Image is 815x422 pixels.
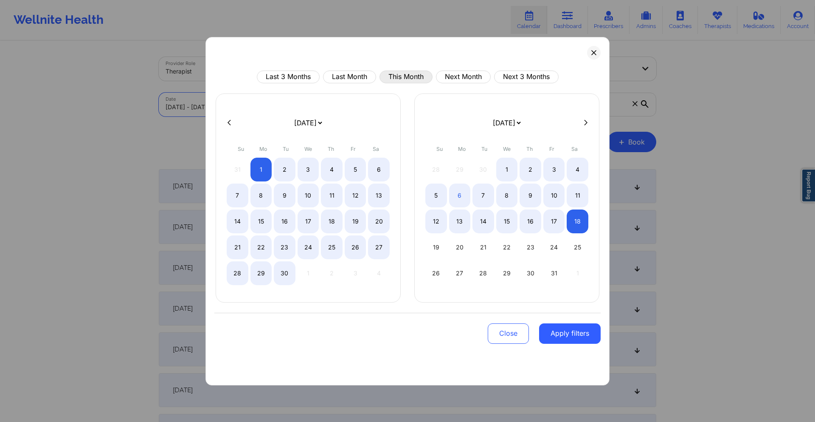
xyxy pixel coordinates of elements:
[567,235,588,259] div: Sat Oct 25 2025
[274,184,295,207] div: Tue Sep 09 2025
[345,210,366,233] div: Fri Sep 19 2025
[425,210,447,233] div: Sun Oct 12 2025
[543,261,565,285] div: Fri Oct 31 2025
[298,184,319,207] div: Wed Sep 10 2025
[368,235,390,259] div: Sat Sep 27 2025
[368,184,390,207] div: Sat Sep 13 2025
[496,235,518,259] div: Wed Oct 22 2025
[520,184,541,207] div: Thu Oct 09 2025
[321,210,343,233] div: Thu Sep 18 2025
[472,235,494,259] div: Tue Oct 21 2025
[250,210,272,233] div: Mon Sep 15 2025
[472,210,494,233] div: Tue Oct 14 2025
[539,323,601,344] button: Apply filters
[520,210,541,233] div: Thu Oct 16 2025
[503,146,511,152] abbr: Wednesday
[373,146,379,152] abbr: Saturday
[274,210,295,233] div: Tue Sep 16 2025
[567,184,588,207] div: Sat Oct 11 2025
[425,184,447,207] div: Sun Oct 05 2025
[379,71,433,83] button: This Month
[250,261,272,285] div: Mon Sep 29 2025
[321,158,343,181] div: Thu Sep 04 2025
[520,158,541,181] div: Thu Oct 02 2025
[345,158,366,181] div: Fri Sep 05 2025
[250,158,272,181] div: Mon Sep 01 2025
[257,71,320,83] button: Last 3 Months
[227,261,248,285] div: Sun Sep 28 2025
[571,146,578,152] abbr: Saturday
[227,184,248,207] div: Sun Sep 07 2025
[449,261,471,285] div: Mon Oct 27 2025
[259,146,267,152] abbr: Monday
[494,71,559,83] button: Next 3 Months
[567,210,588,233] div: Sat Oct 18 2025
[274,261,295,285] div: Tue Sep 30 2025
[472,184,494,207] div: Tue Oct 07 2025
[449,184,471,207] div: Mon Oct 06 2025
[304,146,312,152] abbr: Wednesday
[345,235,366,259] div: Fri Sep 26 2025
[436,71,491,83] button: Next Month
[274,235,295,259] div: Tue Sep 23 2025
[496,261,518,285] div: Wed Oct 29 2025
[351,146,356,152] abbr: Friday
[543,184,565,207] div: Fri Oct 10 2025
[481,146,487,152] abbr: Tuesday
[496,210,518,233] div: Wed Oct 15 2025
[274,158,295,181] div: Tue Sep 02 2025
[368,158,390,181] div: Sat Sep 06 2025
[368,210,390,233] div: Sat Sep 20 2025
[227,210,248,233] div: Sun Sep 14 2025
[298,158,319,181] div: Wed Sep 03 2025
[488,323,529,344] button: Close
[298,210,319,233] div: Wed Sep 17 2025
[526,146,533,152] abbr: Thursday
[496,184,518,207] div: Wed Oct 08 2025
[436,146,443,152] abbr: Sunday
[449,210,471,233] div: Mon Oct 13 2025
[323,71,376,83] button: Last Month
[227,235,248,259] div: Sun Sep 21 2025
[298,235,319,259] div: Wed Sep 24 2025
[425,261,447,285] div: Sun Oct 26 2025
[283,146,289,152] abbr: Tuesday
[321,184,343,207] div: Thu Sep 11 2025
[425,235,447,259] div: Sun Oct 19 2025
[250,184,272,207] div: Mon Sep 08 2025
[543,158,565,181] div: Fri Oct 03 2025
[458,146,466,152] abbr: Monday
[472,261,494,285] div: Tue Oct 28 2025
[321,235,343,259] div: Thu Sep 25 2025
[496,158,518,181] div: Wed Oct 01 2025
[549,146,554,152] abbr: Friday
[543,235,565,259] div: Fri Oct 24 2025
[449,235,471,259] div: Mon Oct 20 2025
[345,184,366,207] div: Fri Sep 12 2025
[238,146,244,152] abbr: Sunday
[543,210,565,233] div: Fri Oct 17 2025
[520,261,541,285] div: Thu Oct 30 2025
[250,235,272,259] div: Mon Sep 22 2025
[328,146,334,152] abbr: Thursday
[567,158,588,181] div: Sat Oct 04 2025
[520,235,541,259] div: Thu Oct 23 2025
